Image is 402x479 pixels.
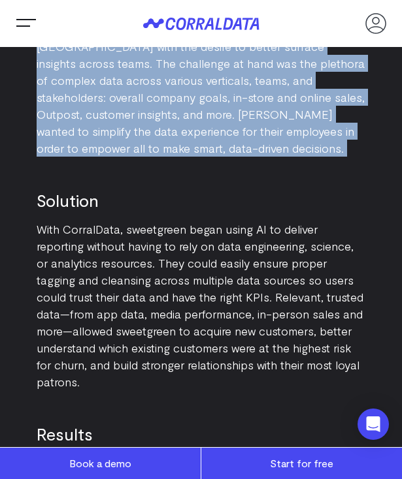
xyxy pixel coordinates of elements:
[201,448,402,479] a: Start for free
[358,409,389,440] div: Open Intercom Messenger
[13,10,39,37] button: Trigger Menu
[69,457,131,469] span: Book a demo
[270,457,333,469] span: Start for free
[37,423,365,444] h2: Results
[37,221,365,390] p: With CorralData, sweetgreen began using AI to deliver reporting without having to rely on data en...
[37,21,365,157] p: As a data-driven business, sweetgreen came to [GEOGRAPHIC_DATA] with the desire to better surface...
[37,189,365,211] h2: Solution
